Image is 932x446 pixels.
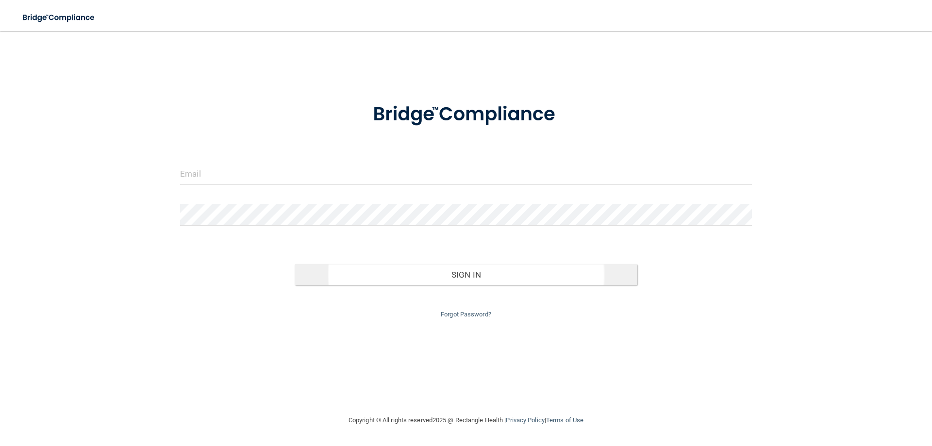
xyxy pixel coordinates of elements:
[15,8,104,28] img: bridge_compliance_login_screen.278c3ca4.svg
[441,311,491,318] a: Forgot Password?
[353,89,579,140] img: bridge_compliance_login_screen.278c3ca4.svg
[506,416,544,424] a: Privacy Policy
[180,163,752,185] input: Email
[289,405,643,436] div: Copyright © All rights reserved 2025 @ Rectangle Health | |
[546,416,583,424] a: Terms of Use
[295,264,638,285] button: Sign In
